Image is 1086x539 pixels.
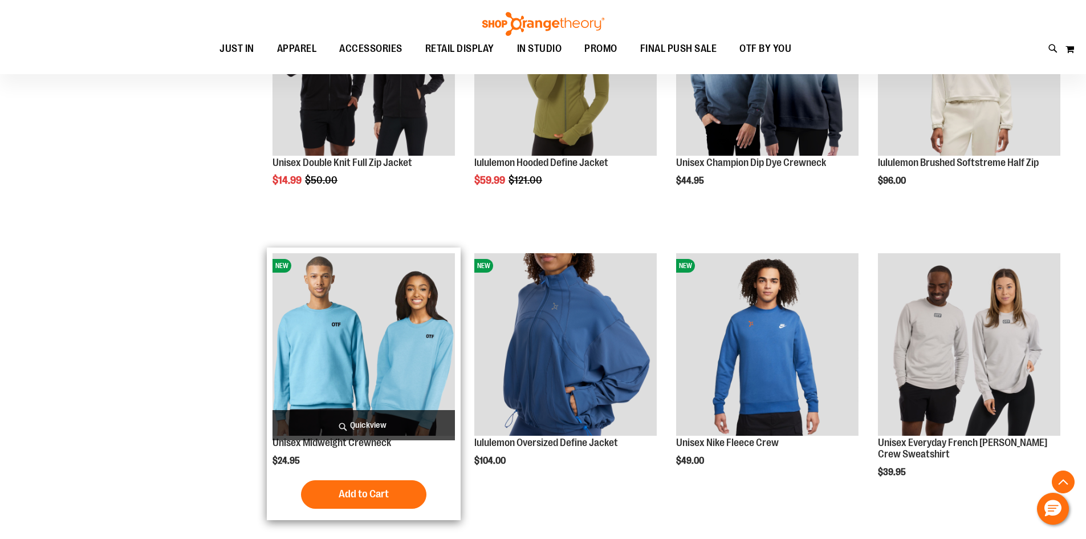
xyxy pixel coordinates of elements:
[878,176,908,186] span: $96.00
[739,36,791,62] span: OTF BY YOU
[339,488,389,500] span: Add to Cart
[272,259,291,273] span: NEW
[474,437,618,448] a: lululemon Oversized Define Jacket
[1052,471,1075,493] button: Back To Top
[481,12,606,36] img: Shop Orangetheory
[339,36,402,62] span: ACCESSORIES
[878,467,908,477] span: $39.95
[728,36,803,62] a: OTF BY YOU
[573,36,629,62] a: PROMO
[676,176,706,186] span: $44.95
[509,175,544,186] span: $121.00
[272,437,391,448] a: Unisex Midweight Crewneck
[676,437,779,448] a: Unisex Nike Fleece Crew
[517,36,562,62] span: IN STUDIO
[474,456,507,466] span: $104.00
[676,157,826,168] a: Unisex Champion Dip Dye Crewneck
[474,157,608,168] a: lululemon Hooded Define Jacket
[474,253,657,437] a: lululemon Oversized Define JacketNEW
[272,157,412,168] a: Unisex Double Knit Full Zip Jacket
[878,437,1047,460] a: Unisex Everyday French [PERSON_NAME] Crew Sweatshirt
[474,259,493,273] span: NEW
[878,157,1039,168] a: lululemon Brushed Softstreme Half Zip
[277,36,317,62] span: APPAREL
[425,36,494,62] span: RETAIL DISPLAY
[474,175,507,186] span: $59.99
[272,456,302,466] span: $24.95
[506,36,573,62] a: IN STUDIO
[676,253,859,437] a: Unisex Nike Fleece CrewNEW
[629,36,729,62] a: FINAL PUSH SALE
[878,253,1060,436] img: Unisex Everyday French Terry Crew Sweatshirt
[272,253,455,436] img: Unisex Midweight Crewneck
[676,456,706,466] span: $49.00
[272,410,455,440] a: Quickview
[670,248,864,495] div: product
[266,36,328,62] a: APPAREL
[272,253,455,437] a: Unisex Midweight CrewneckNEW
[267,248,461,520] div: product
[474,253,657,436] img: lululemon Oversized Define Jacket
[328,36,414,62] a: ACCESSORIES
[676,259,695,273] span: NEW
[584,36,617,62] span: PROMO
[640,36,717,62] span: FINAL PUSH SALE
[272,175,303,186] span: $14.99
[414,36,506,62] a: RETAIL DISPLAY
[208,36,266,62] a: JUST IN
[676,253,859,436] img: Unisex Nike Fleece Crew
[1037,493,1069,525] button: Hello, have a question? Let’s chat.
[301,480,426,509] button: Add to Cart
[219,36,254,62] span: JUST IN
[872,248,1066,506] div: product
[305,175,339,186] span: $50.00
[469,248,662,495] div: product
[878,253,1060,437] a: Unisex Everyday French Terry Crew Sweatshirt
